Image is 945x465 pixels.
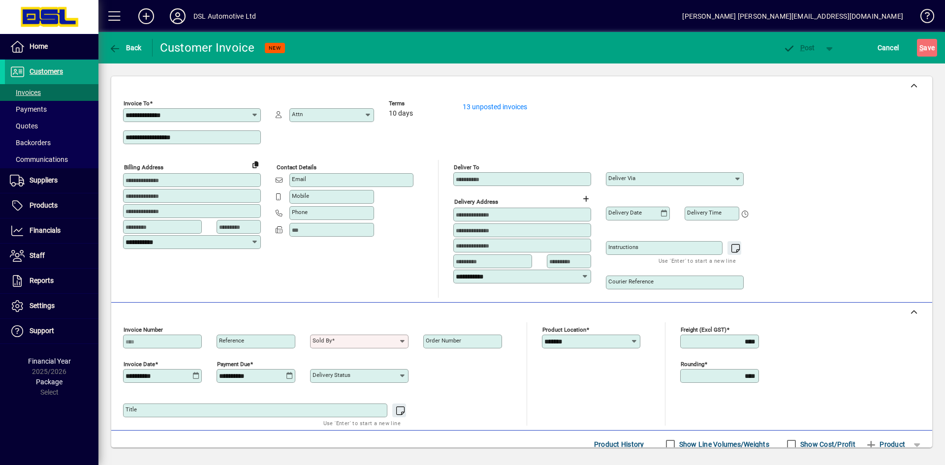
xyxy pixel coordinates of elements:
a: Staff [5,244,98,268]
span: Back [109,44,142,52]
a: Backorders [5,134,98,151]
mat-label: Delivery status [313,372,350,378]
mat-label: Delivery date [608,209,642,216]
span: P [800,44,805,52]
span: Terms [389,100,448,107]
span: Staff [30,251,45,259]
button: Back [106,39,144,57]
a: Communications [5,151,98,168]
span: Products [30,201,58,209]
span: Quotes [10,122,38,130]
span: Settings [30,302,55,310]
a: Quotes [5,118,98,134]
button: Save [917,39,937,57]
mat-label: Invoice date [124,361,155,368]
mat-hint: Use 'Enter' to start a new line [659,255,736,266]
mat-label: Invoice number [124,326,163,333]
mat-hint: Use 'Enter' to start a new line [323,417,401,429]
a: Support [5,319,98,343]
span: Product History [594,436,644,452]
button: Post [778,39,820,57]
mat-label: Attn [292,111,303,118]
span: Payments [10,105,47,113]
mat-label: Freight (excl GST) [681,326,726,333]
div: [PERSON_NAME] [PERSON_NAME][EMAIL_ADDRESS][DOMAIN_NAME] [682,8,903,24]
span: ave [919,40,935,56]
span: Financial Year [28,357,71,365]
mat-label: Title [126,406,137,413]
a: Products [5,193,98,218]
button: Profile [162,7,193,25]
span: Customers [30,67,63,75]
span: Home [30,42,48,50]
span: Financials [30,226,61,234]
button: Product [860,435,910,453]
mat-label: Sold by [313,337,332,344]
mat-label: Payment due [217,361,250,368]
label: Show Line Volumes/Weights [677,439,769,449]
mat-label: Order number [426,337,461,344]
mat-label: Instructions [608,244,638,250]
app-page-header-button: Back [98,39,153,57]
span: Invoices [10,89,41,96]
mat-label: Reference [219,337,244,344]
a: Settings [5,294,98,318]
div: DSL Automotive Ltd [193,8,256,24]
span: 10 days [389,110,413,118]
a: 13 unposted invoices [463,103,527,111]
span: Support [30,327,54,335]
button: Product History [590,435,648,453]
mat-label: Invoice To [124,100,150,107]
span: Package [36,378,63,386]
button: Choose address [578,191,594,207]
mat-label: Rounding [681,361,704,368]
button: Add [130,7,162,25]
mat-label: Phone [292,209,308,216]
button: Cancel [875,39,902,57]
span: Backorders [10,139,51,147]
a: Knowledge Base [913,2,933,34]
span: Suppliers [30,176,58,184]
span: Product [865,436,905,452]
a: Financials [5,218,98,243]
mat-label: Email [292,176,306,183]
a: Home [5,34,98,59]
div: Customer Invoice [160,40,255,56]
a: Reports [5,269,98,293]
a: Invoices [5,84,98,101]
span: S [919,44,923,52]
span: Communications [10,155,68,163]
span: ost [783,44,815,52]
span: Reports [30,277,54,284]
button: Copy to Delivery address [248,156,263,172]
mat-label: Delivery time [687,209,722,216]
mat-label: Product location [542,326,586,333]
span: Cancel [878,40,899,56]
label: Show Cost/Profit [798,439,855,449]
mat-label: Courier Reference [608,278,654,285]
a: Payments [5,101,98,118]
mat-label: Deliver To [454,164,479,171]
mat-label: Mobile [292,192,309,199]
span: NEW [269,45,281,51]
mat-label: Deliver via [608,175,635,182]
a: Suppliers [5,168,98,193]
